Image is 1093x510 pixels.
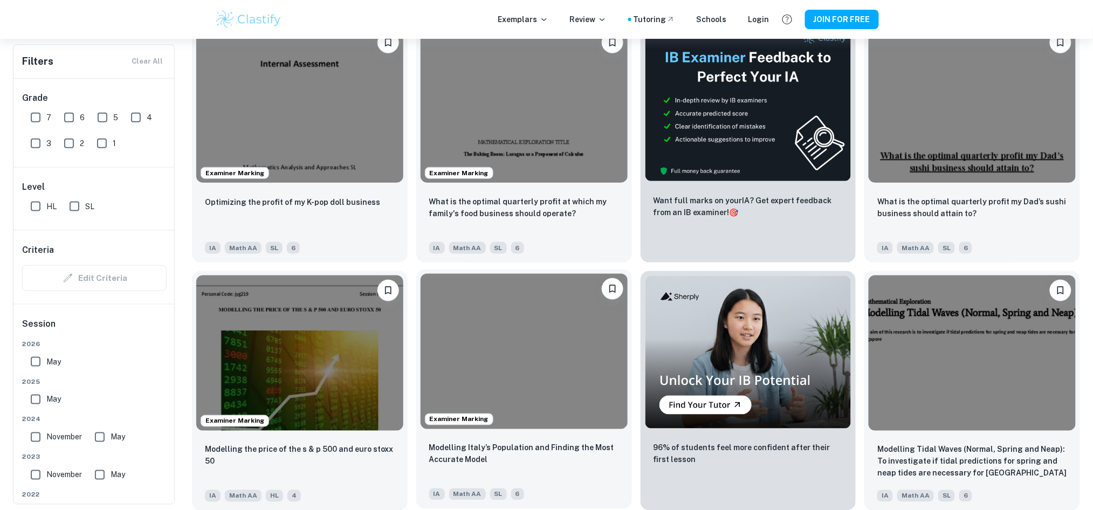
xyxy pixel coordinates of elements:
[205,242,221,254] span: IA
[80,112,85,123] span: 6
[869,27,1076,183] img: Math AA IA example thumbnail: What is the optimal quarterly profit my
[113,137,116,149] span: 1
[421,274,628,429] img: Math AA IA example thumbnail: Modelling Italy’s Population and Finding
[22,265,167,291] div: Criteria filters are unavailable when searching by topic
[205,444,395,467] p: Modelling the price of the s & p 500 and euro stoxx 50
[778,10,796,29] button: Help and Feedback
[429,488,445,500] span: IA
[877,444,1067,479] p: Modelling Tidal Waves (Normal, Spring and Neap): To investigate if tidal predictions for spring a...
[22,244,54,257] h6: Criteria
[205,490,221,502] span: IA
[641,23,856,263] a: ThumbnailWant full marks on yourIA? Get expert feedback from an IB examiner!
[192,23,408,263] a: Examiner MarkingPlease log in to bookmark exemplarsOptimizing the profit of my K-pop doll busines...
[959,242,972,254] span: 6
[938,490,955,502] span: SL
[877,490,893,502] span: IA
[196,275,403,431] img: Math AA IA example thumbnail: Modelling the price of the s & p 500 and
[511,488,524,500] span: 6
[490,242,507,254] span: SL
[85,201,94,212] span: SL
[22,92,167,105] h6: Grade
[147,112,152,123] span: 4
[113,112,118,123] span: 5
[654,442,843,466] p: 96% of students feel more confident after their first lesson
[449,242,486,254] span: Math AA
[877,242,893,254] span: IA
[1050,280,1071,301] button: Please log in to bookmark exemplars
[697,13,727,25] a: Schools
[46,201,57,212] span: HL
[869,275,1076,431] img: Math AA IA example thumbnail: Modelling Tidal Waves (Normal, Spring an
[959,490,972,502] span: 6
[22,452,167,462] span: 2023
[225,242,262,254] span: Math AA
[111,431,125,443] span: May
[511,242,524,254] span: 6
[111,469,125,481] span: May
[602,32,623,53] button: Please log in to bookmark exemplars
[421,27,628,183] img: Math AA IA example thumbnail: What is the optimal quarterly profit at
[22,415,167,424] span: 2024
[80,137,84,149] span: 2
[377,280,399,301] button: Please log in to bookmark exemplars
[730,208,739,217] span: 🎯
[748,13,769,25] a: Login
[645,27,852,182] img: Thumbnail
[498,13,548,25] p: Exemplars
[897,490,934,502] span: Math AA
[22,181,167,194] h6: Level
[201,416,269,426] span: Examiner Marking
[645,275,852,430] img: Thumbnail
[938,242,955,254] span: SL
[266,242,283,254] span: SL
[201,168,269,178] span: Examiner Marking
[897,242,934,254] span: Math AA
[425,168,493,178] span: Examiner Marking
[22,377,167,387] span: 2025
[46,394,61,405] span: May
[429,442,619,466] p: Modelling Italy’s Population and Finding the Most Accurate Model
[634,13,675,25] a: Tutoring
[805,10,879,29] button: JOIN FOR FREE
[425,415,493,424] span: Examiner Marking
[877,196,1067,219] p: What is the optimal quarterly profit my Dad’s sushi business should attain to?
[490,488,507,500] span: SL
[46,112,51,123] span: 7
[46,469,82,481] span: November
[22,490,167,500] span: 2022
[377,32,399,53] button: Please log in to bookmark exemplars
[429,196,619,219] p: What is the optimal quarterly profit at which my family's food business should operate?
[570,13,607,25] p: Review
[225,490,262,502] span: Math AA
[46,431,82,443] span: November
[22,318,167,339] h6: Session
[287,242,300,254] span: 6
[864,23,1080,263] a: Please log in to bookmark exemplarsWhat is the optimal quarterly profit my Dad’s sushi business s...
[266,490,283,502] span: HL
[416,23,632,263] a: Examiner MarkingPlease log in to bookmark exemplarsWhat is the optimal quarterly profit at which ...
[205,196,380,208] p: Optimizing the profit of my K-pop doll business
[429,242,445,254] span: IA
[287,490,301,502] span: 4
[654,195,843,218] p: Want full marks on your IA ? Get expert feedback from an IB examiner!
[215,9,283,30] img: Clastify logo
[46,356,61,368] span: May
[602,278,623,300] button: Please log in to bookmark exemplars
[22,54,53,69] h6: Filters
[449,488,486,500] span: Math AA
[1050,32,1071,53] button: Please log in to bookmark exemplars
[196,27,403,183] img: Math AA IA example thumbnail: Optimizing the profit of my K-pop doll b
[22,339,167,349] span: 2026
[46,137,51,149] span: 3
